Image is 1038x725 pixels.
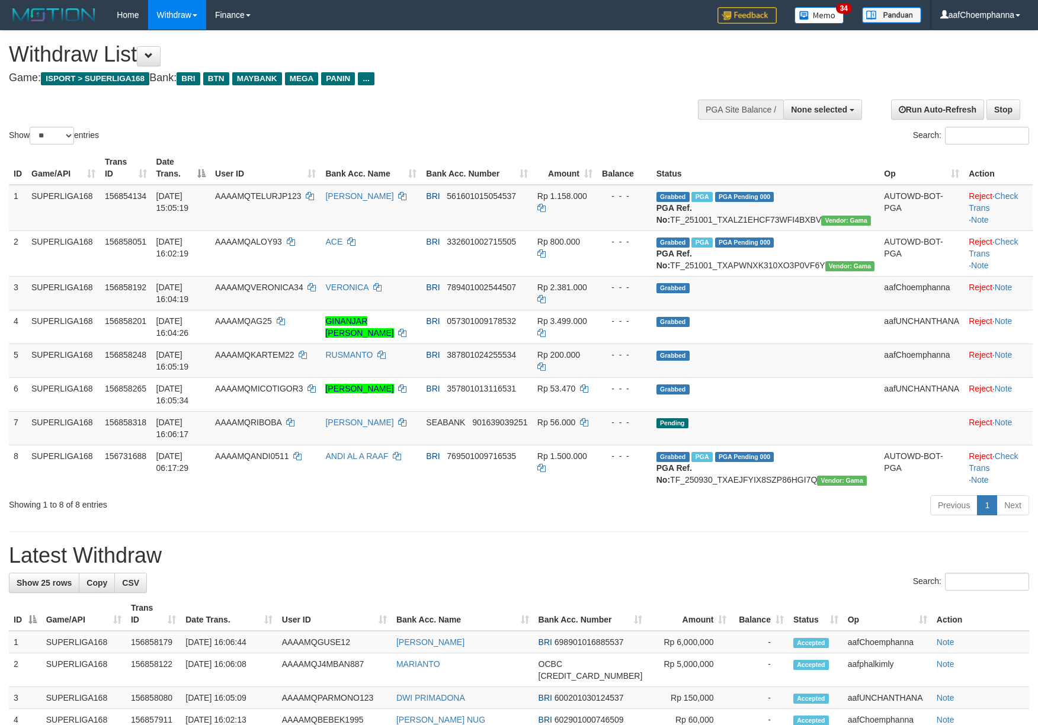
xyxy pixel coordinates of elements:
[602,236,647,248] div: - - -
[969,451,992,461] a: Reject
[969,237,992,246] a: Reject
[537,451,587,461] span: Rp 1.500.000
[358,72,374,85] span: ...
[793,694,829,704] span: Accepted
[715,238,774,248] span: PGA Pending
[555,693,624,702] span: Copy 600201030124537 to clipboard
[9,411,27,445] td: 7
[791,105,847,114] span: None selected
[325,350,373,360] a: RUSMANTO
[821,216,871,226] span: Vendor URL: https://trx31.1velocity.biz
[105,191,146,201] span: 156854134
[602,281,647,293] div: - - -
[426,316,440,326] span: BRI
[122,578,139,588] span: CSV
[27,411,100,445] td: SUPERLIGA168
[181,597,277,631] th: Date Trans.: activate to sort column ascending
[533,151,597,185] th: Amount: activate to sort column ascending
[215,316,272,326] span: AAAAMQAG25
[426,237,440,246] span: BRI
[27,185,100,231] td: SUPERLIGA168
[232,72,282,85] span: MAYBANK
[937,693,954,702] a: Note
[717,7,777,24] img: Feedback.jpg
[215,237,282,246] span: AAAAMQALOY93
[210,151,321,185] th: User ID: activate to sort column ascending
[215,451,289,461] span: AAAAMQANDI0511
[426,350,440,360] span: BRI
[691,192,712,202] span: Marked by aafsengchandara
[105,384,146,393] span: 156858265
[396,659,440,669] a: MARIANTO
[9,43,680,66] h1: Withdraw List
[930,495,978,515] a: Previous
[152,151,211,185] th: Date Trans.: activate to sort column descending
[945,573,1029,591] input: Search:
[86,578,107,588] span: Copy
[964,276,1033,310] td: ·
[27,151,100,185] th: Game/API: activate to sort column ascending
[203,72,229,85] span: BTN
[997,495,1029,515] a: Next
[656,418,688,428] span: Pending
[913,127,1029,145] label: Search:
[285,72,319,85] span: MEGA
[597,151,652,185] th: Balance
[105,237,146,246] span: 156858051
[396,715,485,724] a: [PERSON_NAME] NUG
[964,185,1033,231] td: · ·
[995,384,1013,393] a: Note
[971,261,989,270] a: Note
[105,350,146,360] span: 156858248
[995,350,1013,360] a: Note
[9,344,27,377] td: 5
[793,638,829,648] span: Accepted
[843,597,932,631] th: Op: activate to sort column ascending
[652,230,880,276] td: TF_251001_TXAPWNXK310XO3P0VF6Y
[181,687,277,709] td: [DATE] 16:05:09
[447,316,516,326] span: Copy 057301009178532 to clipboard
[181,653,277,687] td: [DATE] 16:06:08
[9,544,1029,567] h1: Latest Withdraw
[891,100,984,120] a: Run Auto-Refresh
[602,315,647,327] div: - - -
[41,597,126,631] th: Game/API: activate to sort column ascending
[971,475,989,485] a: Note
[126,687,181,709] td: 156858080
[9,185,27,231] td: 1
[555,715,624,724] span: Copy 602901000746509 to clipboard
[392,597,534,631] th: Bank Acc. Name: activate to sort column ascending
[969,191,1018,213] a: Check Trans
[836,3,852,14] span: 34
[794,7,844,24] img: Button%20Memo.svg
[964,377,1033,411] td: ·
[964,445,1033,490] td: · ·
[277,597,392,631] th: User ID: activate to sort column ascending
[691,238,712,248] span: Marked by aafsengchandara
[100,151,152,185] th: Trans ID: activate to sort column ascending
[396,637,464,647] a: [PERSON_NAME]
[325,384,393,393] a: [PERSON_NAME]
[715,192,774,202] span: PGA Pending
[539,637,552,647] span: BRI
[9,72,680,84] h4: Game: Bank:
[9,230,27,276] td: 2
[447,451,516,461] span: Copy 769501009716535 to clipboard
[995,283,1013,292] a: Note
[447,350,516,360] span: Copy 387801024255534 to clipboard
[656,384,690,394] span: Grabbed
[447,384,516,393] span: Copy 357801013116531 to clipboard
[969,191,992,201] a: Reject
[30,127,74,145] select: Showentries
[27,276,100,310] td: SUPERLIGA168
[656,452,690,462] span: Grabbed
[41,653,126,687] td: SUPERLIGA168
[937,659,954,669] a: Note
[41,72,149,85] span: ISPORT > SUPERLIGA168
[647,597,731,631] th: Amount: activate to sort column ascending
[156,350,189,371] span: [DATE] 16:05:19
[126,631,181,653] td: 156858179
[9,127,99,145] label: Show entries
[945,127,1029,145] input: Search:
[447,191,516,201] span: Copy 561601015054537 to clipboard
